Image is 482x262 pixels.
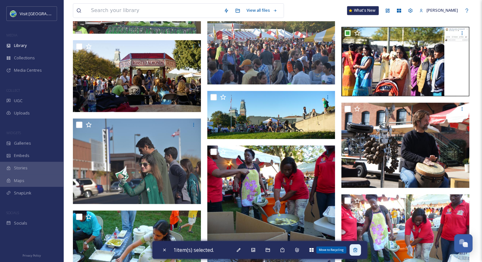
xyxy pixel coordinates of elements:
[73,118,201,204] img: ethnic-expo-parade-pakistan (2).JPG
[341,27,469,96] img: India-2019-a.JPG
[14,43,27,49] span: Library
[14,153,29,159] span: Embeds
[454,234,472,252] button: Open Chat
[347,6,379,15] a: What's New
[6,33,17,37] span: MEDIA
[20,10,91,16] span: Visit [GEOGRAPHIC_DATA] [US_STATE]
[14,110,30,116] span: Uploads
[316,246,346,253] div: Move to Recycling
[14,55,35,61] span: Collections
[14,178,24,184] span: Maps
[88,3,221,17] input: Search your library
[173,246,214,253] span: 1 item(s) selected.
[6,130,21,135] span: WIDGETS
[416,4,461,16] a: [PERSON_NAME]
[14,67,42,73] span: Media Centres
[207,145,335,241] img: Ethnic Expo 2008 credit Don Nissen (27).jpg
[22,253,41,258] span: Privacy Policy
[341,102,469,187] img: DSC08419.JPG
[14,220,27,226] span: Socials
[22,251,41,259] a: Privacy Policy
[6,88,20,93] span: COLLECT
[6,210,19,215] span: SOCIALS
[207,91,335,139] img: Ethnic Expo 2008 credit Don Nissen (70).jpg
[243,4,280,16] a: View all files
[14,140,31,146] span: Galleries
[10,10,16,17] img: cvctwitlogo_400x400.jpg
[14,165,28,171] span: Stories
[14,98,22,104] span: UGC
[427,7,458,13] span: [PERSON_NAME]
[14,190,31,196] span: SnapLink
[73,40,201,112] img: Ethnic Expo 2010 credit Don Nissen (29).JPG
